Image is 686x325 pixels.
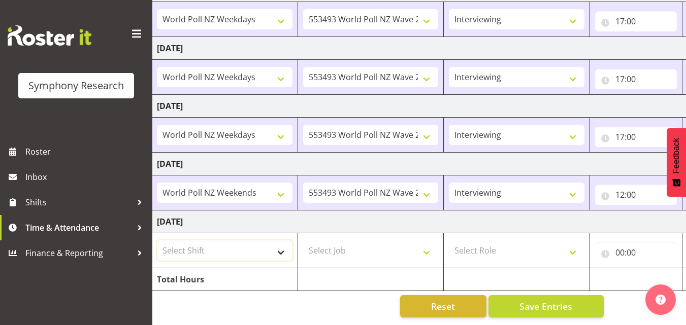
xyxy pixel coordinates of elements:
span: Time & Attendance [25,220,132,235]
img: Rosterit website logo [8,25,91,46]
input: Click to select... [595,11,677,31]
div: Symphony Research [28,78,124,93]
button: Feedback - Show survey [667,128,686,197]
input: Click to select... [595,185,677,205]
button: Save Entries [488,295,604,317]
input: Click to select... [595,127,677,147]
span: Reset [431,300,455,313]
span: Inbox [25,169,147,185]
span: Feedback [672,138,681,173]
span: Save Entries [519,300,572,313]
td: Total Hours [152,268,298,291]
span: Finance & Reporting [25,245,132,261]
input: Click to select... [595,242,677,263]
span: Roster [25,144,147,159]
img: help-xxl-2.png [656,295,666,305]
input: Click to select... [595,69,677,89]
span: Shifts [25,195,132,210]
button: Reset [400,295,486,317]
